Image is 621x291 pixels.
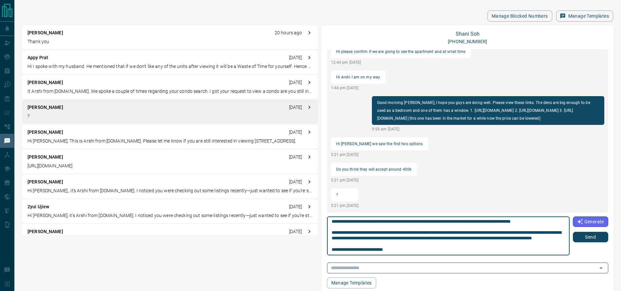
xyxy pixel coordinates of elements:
p: Hi [PERSON_NAME],, it’s Arshi from [DOMAIN_NAME]. I noticed you were checking out some listings r... [27,187,313,194]
p: [DATE] [289,228,302,235]
p: ? [336,191,354,199]
p: Hi [PERSON_NAME] we saw the first two options [336,140,423,148]
p: ? [27,113,313,120]
p: Hi [PERSON_NAME], This is Arshi from [DOMAIN_NAME]. Please let me know if you are still intereste... [27,138,313,145]
p: [DATE] [289,54,302,61]
p: [PHONE_NUMBER] [448,38,487,45]
p: 2yui Ujiew [27,203,49,210]
p: Hi please confirm if we are going to see the apartment and at what time [336,48,466,56]
p: [DATE] [289,179,302,185]
p: [PERSON_NAME] [27,104,63,111]
button: Manage Blocked Numbers [487,10,552,22]
p: [PERSON_NAME] [27,154,63,161]
p: 20 hours ago [275,29,302,36]
p: Hi Arshi I am on my way [336,73,380,81]
p: [URL][DOMAIN_NAME] [27,163,313,169]
p: 5:21 pm [DATE] [331,152,428,158]
p: Thank you [27,38,313,45]
p: Do you think they will accept around 400k [336,165,412,173]
p: Good morning [PERSON_NAME], I hope you guys are doing well. Please view these links. The dens are... [377,99,599,122]
p: [PERSON_NAME] [27,179,63,185]
p: [DATE] [289,129,302,136]
a: Shani Soh [456,31,480,37]
p: 12:44 pm [DATE] [331,60,471,65]
p: Hi [PERSON_NAME], it’s Arshi from [DOMAIN_NAME]. I noticed you were checking out some listings re... [27,212,313,219]
p: [PERSON_NAME] [27,129,63,136]
button: Generate [573,216,608,227]
p: 9:59 am [DATE] [372,126,604,132]
p: It Arshi from [DOMAIN_NAME]. We spoke a couple of times regarding your condo search. I got your r... [27,88,313,95]
p: Hi I spoke with my husband. He mentioned that if we don't like any of the units after viewing it ... [27,63,313,70]
p: Appy Prat [27,54,48,61]
button: Manage Templates [556,10,613,22]
p: 1:44 pm [DATE] [331,85,386,91]
p: [DATE] [289,154,302,161]
p: [DATE] [289,104,302,111]
button: Manage Templates [327,277,376,288]
p: [DATE] [289,203,302,210]
p: [DATE] [289,79,302,86]
p: [PERSON_NAME] [27,29,63,36]
p: 5:21 pm [DATE] [331,203,359,209]
button: Send [573,232,608,242]
p: [PERSON_NAME] [27,228,63,235]
p: [PERSON_NAME] [27,79,63,86]
p: 5:21 pm [DATE] [331,177,417,183]
button: Open [596,264,606,273]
